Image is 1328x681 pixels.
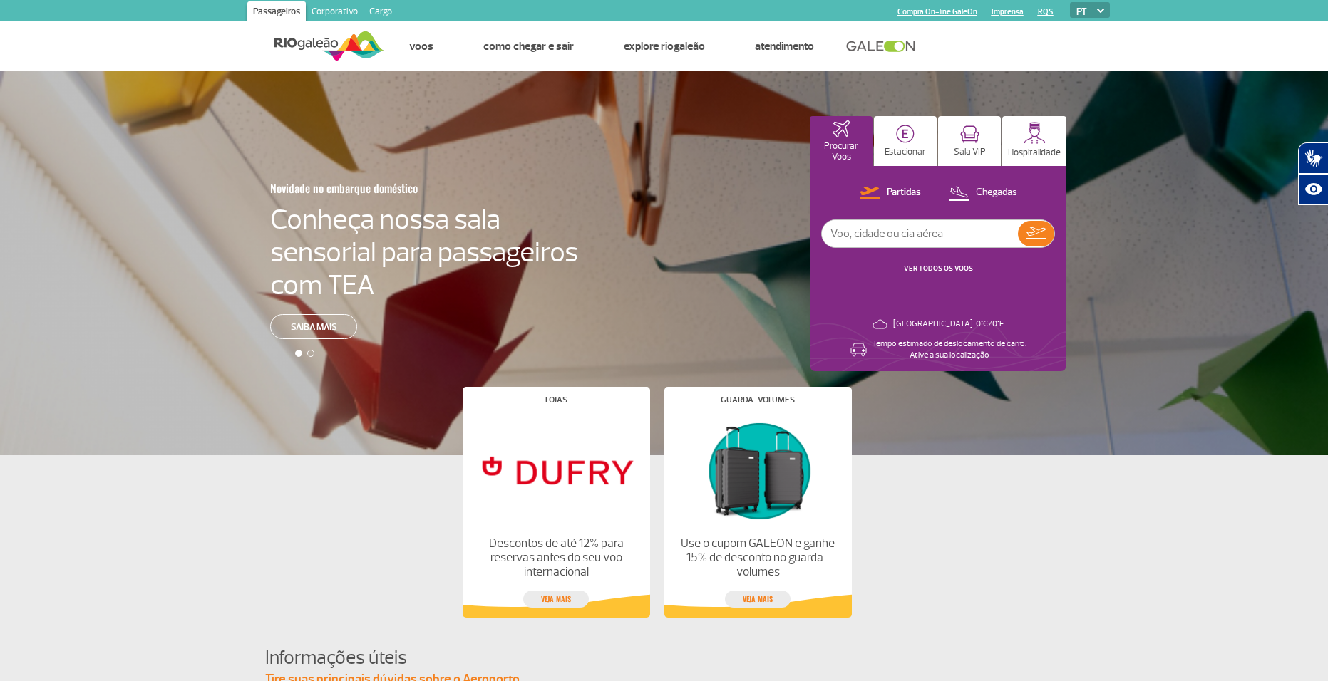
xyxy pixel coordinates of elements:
[1298,142,1328,205] div: Plugin de acessibilidade da Hand Talk.
[721,396,795,404] h4: Guarda-volumes
[833,120,850,137] img: airplaneHomeActive.svg
[306,1,364,24] a: Corporativo
[900,263,977,274] button: VER TODOS OS VOOS
[624,39,705,53] a: Explore RIOgaleão
[1008,147,1061,158] p: Hospitalidade
[1038,7,1054,16] a: RQS
[474,536,637,579] p: Descontos de até 12% para reservas antes do seu voo internacional
[897,7,977,16] a: Compra On-line GaleOn
[474,415,637,525] img: Lojas
[1298,174,1328,205] button: Abrir recursos assistivos.
[545,396,567,404] h4: Lojas
[944,184,1021,202] button: Chegadas
[810,116,873,166] button: Procurar Voos
[1002,116,1066,166] button: Hospitalidade
[885,147,926,157] p: Estacionar
[873,338,1026,361] p: Tempo estimado de deslocamento de carro: Ative a sua localização
[523,591,589,608] a: veja mais
[817,141,865,162] p: Procurar Voos
[822,220,1018,247] input: Voo, cidade ou cia aérea
[938,116,1001,166] button: Sala VIP
[270,203,578,301] h4: Conheça nossa sala sensorial para passageiros com TEA
[483,39,574,53] a: Como chegar e sair
[725,591,791,608] a: veja mais
[904,264,973,273] a: VER TODOS OS VOOS
[855,184,925,202] button: Partidas
[992,7,1024,16] a: Imprensa
[409,39,433,53] a: Voos
[364,1,398,24] a: Cargo
[893,318,1004,330] p: [GEOGRAPHIC_DATA]: 0°C/0°F
[874,116,937,166] button: Estacionar
[960,125,979,143] img: vipRoom.svg
[676,415,839,525] img: Guarda-volumes
[265,645,1064,671] h4: Informações úteis
[755,39,814,53] a: Atendimento
[247,1,306,24] a: Passageiros
[1298,142,1328,174] button: Abrir tradutor de língua de sinais.
[676,536,839,579] p: Use o cupom GALEON e ganhe 15% de desconto no guarda-volumes
[887,186,921,199] p: Partidas
[270,314,357,339] a: Saiba mais
[270,173,508,203] h3: Novidade no embarque doméstico
[976,186,1017,199] p: Chegadas
[1024,122,1046,144] img: hospitality.svg
[896,125,915,143] img: carParkingHome.svg
[954,147,986,157] p: Sala VIP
